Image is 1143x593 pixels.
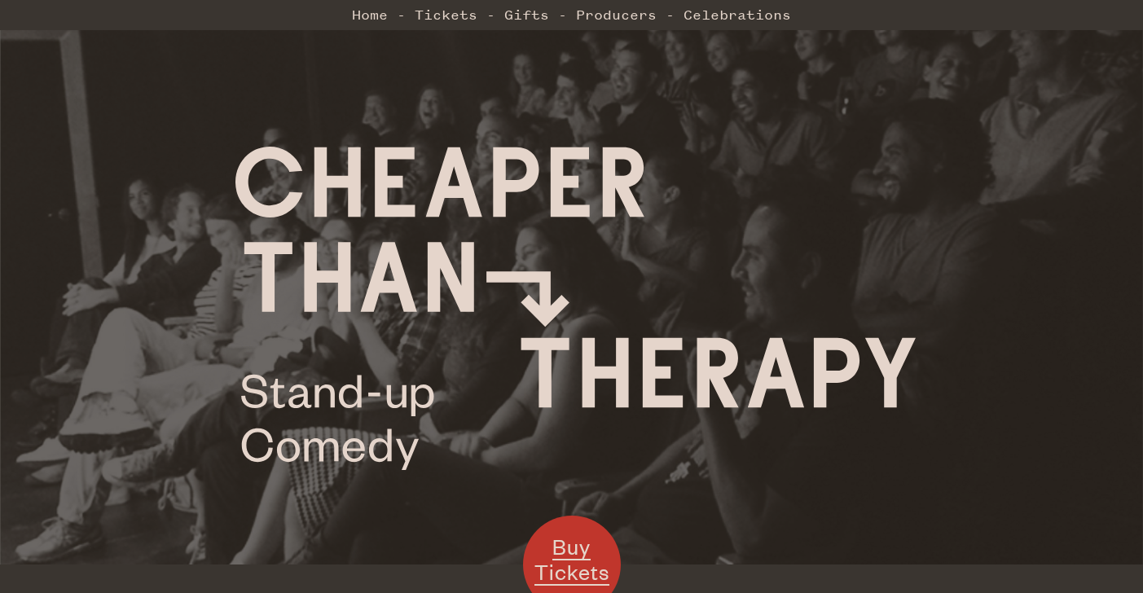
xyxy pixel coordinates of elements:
[235,147,917,470] img: Cheaper Than Therapy logo
[534,533,609,586] span: Buy Tickets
